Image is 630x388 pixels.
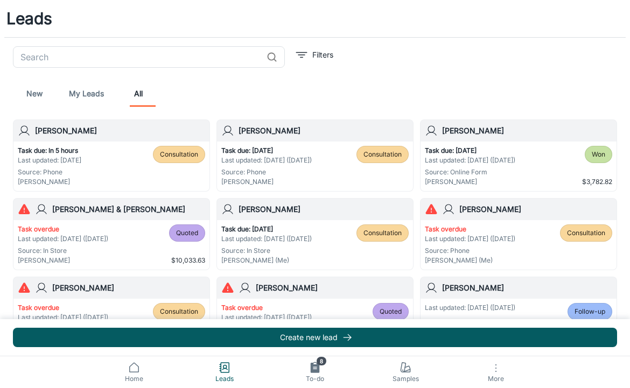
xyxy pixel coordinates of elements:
h6: [PERSON_NAME] [239,125,409,137]
span: Consultation [160,307,198,316]
span: Follow-up [575,307,605,316]
a: [PERSON_NAME]Task due: [DATE]Last updated: [DATE] ([DATE])Source: In Store[PERSON_NAME] (Me)Consu... [216,198,414,270]
h6: [PERSON_NAME] [442,282,612,294]
a: 8To-do [270,356,360,388]
p: Last updated: [DATE] ([DATE]) [425,234,515,244]
a: Leads [179,356,270,388]
p: Last updated: [DATE] ([DATE]) [18,234,108,244]
p: Task overdue [221,303,312,313]
p: Last updated: [DATE] ([DATE]) [425,156,515,165]
p: Source: Phone [18,167,81,177]
p: Last updated: [DATE] ([DATE]) [221,156,312,165]
p: Last updated: [DATE] ([DATE]) [18,313,108,322]
a: [PERSON_NAME]Task overdueLast updated: [DATE] ([DATE])Source: Phone[PERSON_NAME] (Me)Consultation [420,198,617,270]
p: Task overdue [18,303,108,313]
p: Task due: [DATE] [425,146,515,156]
a: [PERSON_NAME]Task overdueLast updated: [DATE] ([DATE])Source: Phone[PERSON_NAME]Quoted$13,270.2 [216,277,414,349]
input: Search [13,46,262,68]
p: Last updated: [DATE] ([DATE]) [221,313,312,322]
p: Task due: [DATE] [221,146,312,156]
p: Source: In Store [18,246,108,256]
p: Task overdue [18,224,108,234]
p: Last updated: [DATE] ([DATE]) [221,234,312,244]
span: Samples [367,374,444,384]
p: [PERSON_NAME] (Me) [425,256,515,265]
a: [PERSON_NAME]Task due: [DATE]Last updated: [DATE] ([DATE])Source: Online Form[PERSON_NAME]Won$3,7... [420,119,617,192]
a: [PERSON_NAME]Task due: [DATE]Last updated: [DATE] ([DATE])Source: Phone[PERSON_NAME]Consultation [216,119,414,192]
span: Quoted [176,228,198,238]
button: Create new lead [13,328,617,347]
span: Won [592,150,605,159]
p: [PERSON_NAME] (Me) [221,256,312,265]
p: Source: Phone [221,167,312,177]
span: 8 [317,357,326,365]
p: [PERSON_NAME] [221,177,312,187]
p: Task overdue [425,224,515,234]
span: Consultation [567,228,605,238]
span: Consultation [363,150,402,159]
h6: [PERSON_NAME] [52,282,205,294]
h1: Leads [6,6,52,31]
h6: [PERSON_NAME] [256,282,409,294]
span: More [457,375,535,383]
a: [PERSON_NAME]Last updated: [DATE] ([DATE])Source: Online Form[PERSON_NAME]Follow-up$5,350.74 [420,277,617,349]
a: My Leads [69,81,104,107]
span: To-do [276,374,354,384]
span: $10,033.63 [171,256,205,265]
p: Filters [312,49,333,61]
p: [PERSON_NAME] [18,177,81,187]
p: Last updated: [DATE] ([DATE]) [425,303,515,313]
span: Consultation [160,150,198,159]
p: Source: Online Form [425,167,515,177]
p: Task due: [DATE] [221,224,312,234]
span: Leads [186,374,263,384]
p: [PERSON_NAME] [425,177,515,187]
button: More [451,356,541,388]
a: [PERSON_NAME] & [PERSON_NAME]Task overdueLast updated: [DATE] ([DATE])Source: In Store[PERSON_NAM... [13,198,210,270]
p: Source: Phone [425,246,515,256]
span: Consultation [363,228,402,238]
a: [PERSON_NAME]Task due: In 5 hoursLast updated: [DATE]Source: Phone[PERSON_NAME]Consultation [13,119,210,192]
a: Samples [360,356,451,388]
a: New [22,81,47,107]
p: Source: In Store [221,246,312,256]
a: All [125,81,151,107]
a: Home [89,356,179,388]
p: Task due: In 5 hours [18,146,81,156]
p: Last updated: [DATE] [18,156,81,165]
h6: [PERSON_NAME] & [PERSON_NAME] [52,203,205,215]
span: $3,782.82 [582,177,612,187]
h6: [PERSON_NAME] [459,203,612,215]
h6: [PERSON_NAME] [442,125,612,137]
h6: [PERSON_NAME] [35,125,205,137]
a: [PERSON_NAME]Task overdueLast updated: [DATE] ([DATE])Source: Phone[PERSON_NAME] (Me)Consultation [13,277,210,349]
span: Home [95,374,173,384]
button: filter [293,46,336,64]
h6: [PERSON_NAME] [239,203,409,215]
p: [PERSON_NAME] [18,256,108,265]
span: Quoted [380,307,402,316]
